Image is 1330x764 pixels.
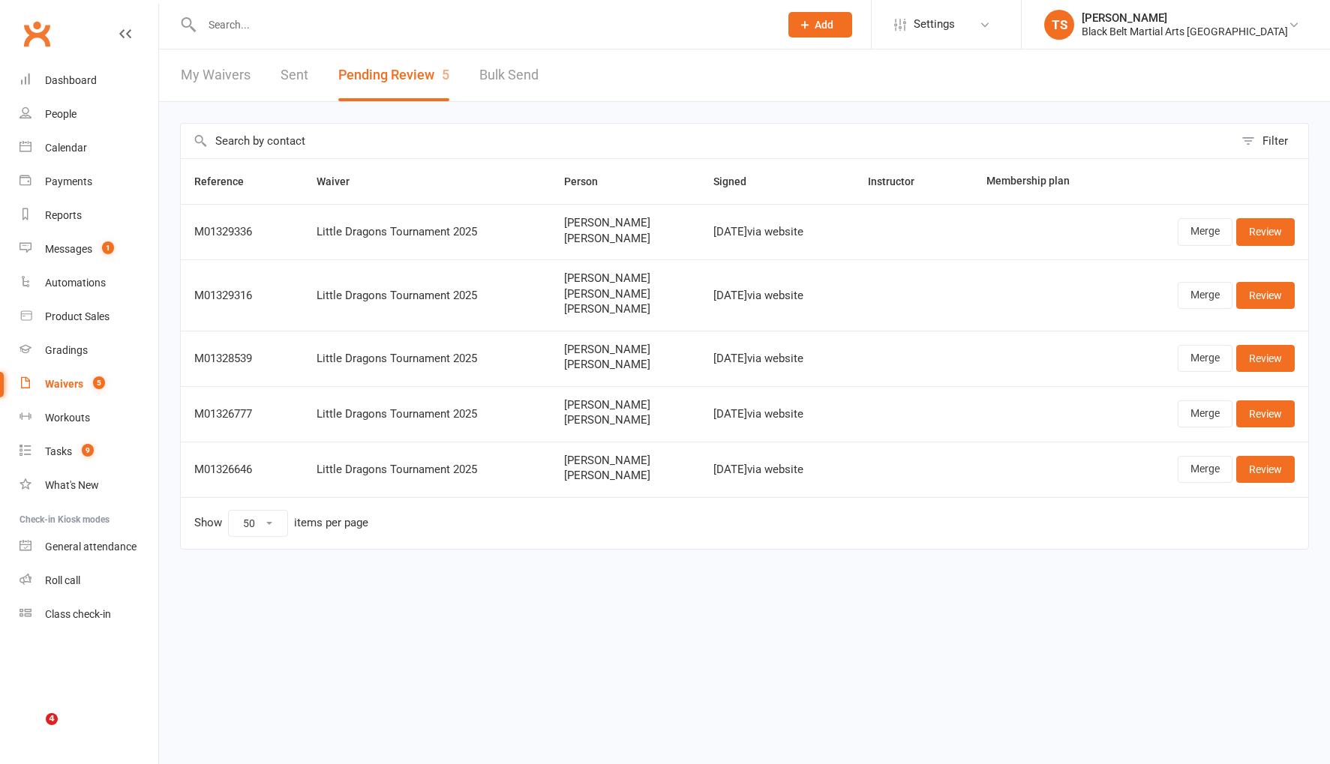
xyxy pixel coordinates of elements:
a: Review [1236,456,1295,483]
div: TS [1044,10,1074,40]
span: Settings [914,7,955,41]
div: Messages [45,243,92,255]
div: Class check-in [45,608,111,620]
span: Signed [713,175,763,187]
div: Gradings [45,344,88,356]
div: Little Dragons Tournament 2025 [317,408,537,421]
div: [DATE] via website [713,408,841,421]
div: Tasks [45,445,72,457]
a: What's New [20,469,158,502]
a: General attendance kiosk mode [20,530,158,564]
div: [DATE] via website [713,463,841,476]
div: Roll call [45,574,80,586]
div: Waivers [45,378,83,390]
th: Membership plan [973,159,1118,204]
div: What's New [45,479,99,491]
a: Workouts [20,401,158,435]
iframe: Intercom live chat [15,713,51,749]
div: M01329316 [194,289,290,302]
button: Person [564,172,614,190]
a: Product Sales [20,300,158,334]
span: [PERSON_NAME] [564,399,686,412]
a: Reports [20,199,158,232]
span: Reference [194,175,260,187]
a: Bulk Send [479,49,539,101]
a: Dashboard [20,64,158,97]
div: Dashboard [45,74,97,86]
div: Little Dragons Tournament 2025 [317,352,537,365]
span: [PERSON_NAME] [564,343,686,356]
div: [DATE] via website [713,352,841,365]
span: [PERSON_NAME] [564,303,686,316]
a: Merge [1178,456,1232,483]
span: [PERSON_NAME] [564,414,686,427]
input: Search... [197,14,769,35]
a: Clubworx [18,15,56,52]
button: Instructor [868,172,931,190]
button: Filter [1234,124,1308,158]
a: Class kiosk mode [20,598,158,631]
div: Product Sales [45,310,110,322]
span: 4 [46,713,58,725]
button: Waiver [317,172,366,190]
div: M01326777 [194,408,290,421]
span: Instructor [868,175,931,187]
a: Merge [1178,345,1232,372]
a: Merge [1178,400,1232,427]
span: [PERSON_NAME] [564,288,686,301]
button: Signed [713,172,763,190]
div: Little Dragons Tournament 2025 [317,226,537,238]
a: Tasks 9 [20,435,158,469]
a: Sent [281,49,308,101]
div: M01326646 [194,463,290,476]
div: Reports [45,209,82,221]
a: Review [1236,218,1295,245]
a: Roll call [20,564,158,598]
a: Merge [1178,218,1232,245]
button: Reference [194,172,260,190]
div: Black Belt Martial Arts [GEOGRAPHIC_DATA] [1082,25,1288,38]
span: 1 [102,241,114,254]
div: General attendance [45,541,137,553]
span: Add [815,19,833,31]
button: Add [788,12,852,37]
div: Filter [1262,132,1288,150]
div: Show [194,510,368,537]
div: People [45,108,77,120]
span: [PERSON_NAME] [564,358,686,371]
a: People [20,97,158,131]
a: Automations [20,266,158,300]
span: 5 [93,376,105,389]
div: Little Dragons Tournament 2025 [317,289,537,302]
span: [PERSON_NAME] [564,454,686,467]
a: My Waivers [181,49,251,101]
a: Review [1236,345,1295,372]
a: Review [1236,400,1295,427]
a: Review [1236,282,1295,309]
span: Waiver [317,175,366,187]
input: Search by contact [181,124,1234,158]
span: [PERSON_NAME] [564,217,686,229]
span: 9 [82,444,94,457]
a: Payments [20,165,158,199]
div: [PERSON_NAME] [1082,11,1288,25]
span: [PERSON_NAME] [564,232,686,245]
div: [DATE] via website [713,289,841,302]
div: Automations [45,277,106,289]
div: [DATE] via website [713,226,841,238]
div: Calendar [45,142,87,154]
a: Gradings [20,334,158,367]
div: Workouts [45,412,90,424]
a: Waivers 5 [20,367,158,401]
a: Merge [1178,282,1232,309]
div: M01329336 [194,226,290,238]
span: 5 [442,67,449,82]
div: items per page [294,517,368,529]
div: M01328539 [194,352,290,365]
div: Little Dragons Tournament 2025 [317,463,537,476]
span: [PERSON_NAME] [564,272,686,285]
span: Person [564,175,614,187]
div: Payments [45,175,92,187]
span: [PERSON_NAME] [564,469,686,482]
button: Pending Review5 [338,49,449,101]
